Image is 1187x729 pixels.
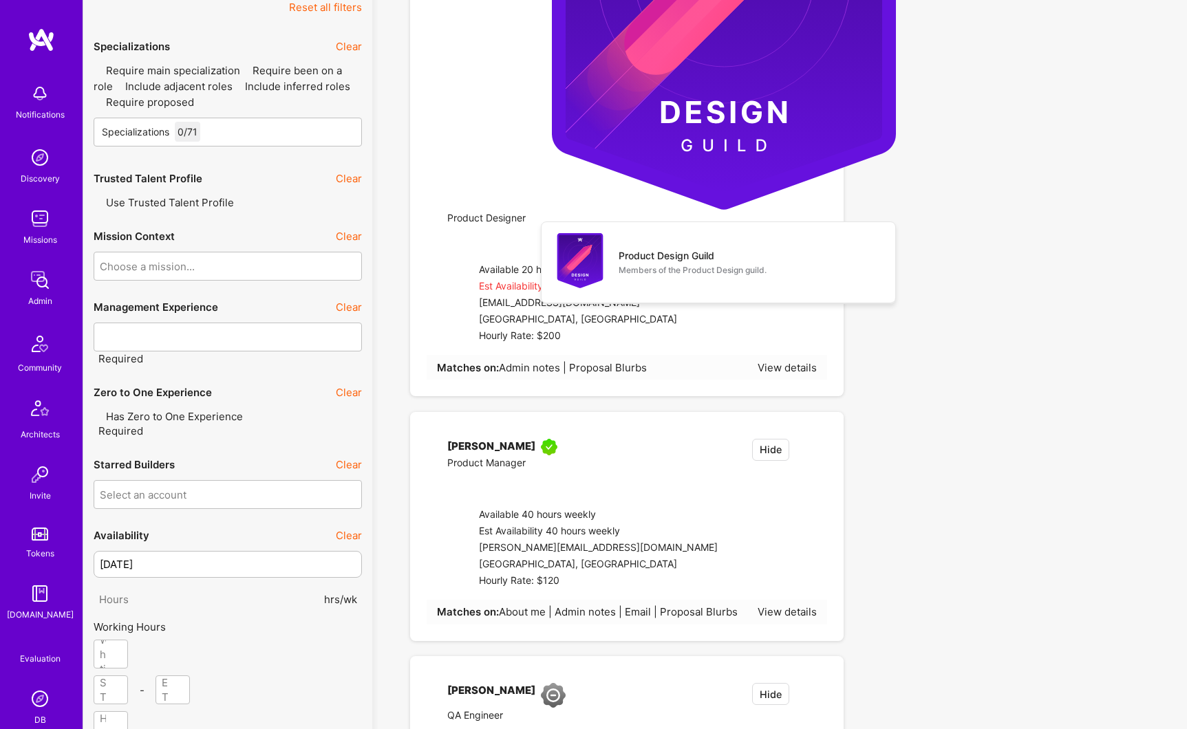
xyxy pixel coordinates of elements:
[111,722,118,729] i: icon Chevron
[345,491,352,498] i: icon Chevron
[345,129,352,135] i: icon Chevron
[30,488,51,503] div: Invite
[806,439,817,449] i: icon EmptyStar
[447,230,458,240] i: icon linkedIn
[98,352,143,365] span: Required
[21,171,60,186] div: Discovery
[479,312,677,328] div: [GEOGRAPHIC_DATA], [GEOGRAPHIC_DATA]
[336,39,362,54] button: Clear
[94,39,170,54] div: Specializations
[479,556,718,573] div: [GEOGRAPHIC_DATA], [GEOGRAPHIC_DATA]
[26,80,54,107] img: bell
[162,675,186,704] div: End Time
[94,457,175,472] div: Starred Builders
[447,683,535,708] div: [PERSON_NAME]
[18,360,62,375] div: Community
[752,439,789,461] button: Hide
[345,334,352,340] i: icon Chevron
[26,685,54,712] img: Admin Search
[336,385,362,400] button: Clear
[99,582,264,617] input: Hours
[499,361,647,374] span: Admin notes | Proposal Blurbs
[21,427,60,442] div: Architects
[26,546,54,561] div: Tokens
[437,605,499,618] strong: Matches on:
[345,263,352,270] i: icon Chevron
[23,327,56,360] img: Community
[245,80,350,93] span: Include inferred roles
[23,232,57,247] div: Missions
[94,385,212,400] div: Zero to One Experience
[479,523,718,540] div: Est Availability 40 hours weekly
[94,64,342,93] span: Require been on a role
[100,259,195,273] div: Choose a mission...
[758,360,817,375] div: View details
[26,205,54,232] img: teamwork
[479,540,718,556] div: [PERSON_NAME][EMAIL_ADDRESS][DOMAIN_NAME]
[23,394,56,427] img: Architects
[447,439,535,455] div: [PERSON_NAME]
[94,171,202,186] div: Trusted Talent Profile
[26,144,54,171] img: discovery
[106,64,240,77] span: Require main specialization
[479,573,718,589] div: Hourly Rate: $120
[553,233,608,288] img: Product Design Guild
[100,633,145,676] div: Working hours timezone
[479,279,677,295] div: Est Availability 4 hours weekly
[35,641,45,651] i: icon SelectionTeam
[106,410,243,423] span: Has Zero to One Experience
[336,300,362,314] button: Clear
[336,171,362,186] button: Clear
[28,28,55,52] img: logo
[100,675,125,704] div: Start Time
[619,263,767,277] div: Members of the Product Design guild.
[34,712,46,727] div: DB
[28,294,52,308] div: Admin
[94,620,362,634] div: Working Hours
[26,461,54,488] img: Invite
[324,592,357,607] span: hrs/wk
[125,80,233,93] span: Include adjacent roles
[447,708,571,724] div: QA Engineer
[106,196,234,209] span: Use Trusted Talent Profile
[336,457,362,472] button: Clear
[94,229,175,243] div: Mission Context
[94,300,218,314] div: Management Experience
[26,266,54,294] img: admin teamwork
[26,580,54,607] img: guide book
[173,686,180,693] i: icon Chevron
[336,528,362,543] button: Clear
[98,424,143,437] span: Required
[499,605,738,618] span: About me | Admin notes | Email | Proposal Blurbs
[619,248,714,263] div: Product Design Guild
[479,328,677,345] div: Hourly Rate: $200
[32,527,48,541] img: tokens
[94,551,362,578] input: Latest start date...
[16,107,65,122] div: Notifications
[128,683,156,697] div: -
[479,262,677,279] div: Available 20 hours weekly
[479,295,677,312] div: [EMAIL_ADDRESS][DOMAIN_NAME]
[437,361,499,374] strong: Matches on:
[541,439,557,455] img: A.Teamer in Residence
[758,605,817,619] div: View details
[447,455,563,472] div: Product Manager
[336,229,362,243] button: Clear
[100,487,186,501] div: Select an account
[94,528,149,543] div: Availability
[111,686,118,693] i: icon Chevron
[106,96,194,109] span: Require proposed
[20,651,61,666] div: Evaluation
[447,210,896,227] div: Product Designer
[752,683,789,705] button: Hide
[541,683,566,708] img: Limited Access
[111,651,118,657] i: icon Chevron
[447,475,458,485] i: icon linkedIn
[479,507,718,523] div: Available 40 hours weekly
[7,607,74,622] div: [DOMAIN_NAME]
[102,124,169,139] div: Specializations
[175,122,200,142] div: 0 / 71
[806,683,817,693] i: icon EmptyStar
